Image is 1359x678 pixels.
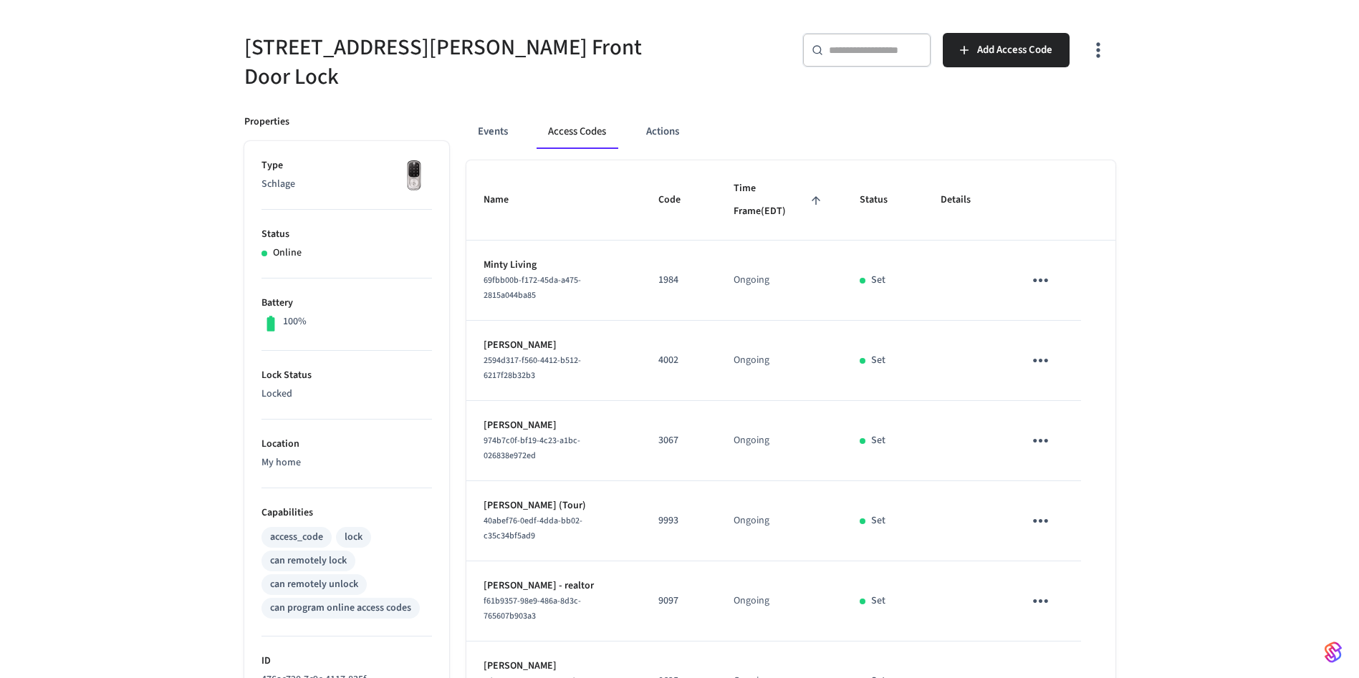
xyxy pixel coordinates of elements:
[658,353,699,368] p: 4002
[658,273,699,288] p: 1984
[977,41,1052,59] span: Add Access Code
[270,553,347,568] div: can remotely lock
[261,387,432,402] p: Locked
[345,530,362,545] div: lock
[270,601,411,616] div: can program online access codes
[396,158,432,194] img: Yale Assure Touchscreen Wifi Smart Lock, Satin Nickel, Front
[484,189,527,211] span: Name
[466,115,1115,149] div: ant example
[484,659,624,674] p: [PERSON_NAME]
[484,595,581,622] span: f61b9357-98e9-486a-8d3c-765607b903a3
[716,481,842,561] td: Ongoing
[658,433,699,448] p: 3067
[871,433,885,448] p: Set
[658,513,699,528] p: 9993
[484,515,582,542] span: 40abef76-0edf-4dda-bb02-c35c34bf5ad9
[658,594,699,609] p: 9097
[484,418,624,433] p: [PERSON_NAME]
[871,273,885,288] p: Set
[261,158,432,173] p: Type
[658,189,699,211] span: Code
[283,314,307,329] p: 100%
[484,498,624,513] p: [PERSON_NAME] (Tour)
[261,505,432,520] p: Capabilities
[716,561,842,641] td: Ongoing
[273,246,302,261] p: Online
[860,189,906,211] span: Status
[716,241,842,321] td: Ongoing
[484,258,624,273] p: Minty Living
[1325,641,1342,664] img: SeamLogoGradient.69752ec5.svg
[261,177,432,192] p: Schlage
[716,321,842,401] td: Ongoing
[484,578,624,594] p: [PERSON_NAME] - realtor
[635,115,691,149] button: Actions
[871,513,885,528] p: Set
[261,437,432,452] p: Location
[484,338,624,353] p: [PERSON_NAME]
[734,178,825,223] span: Time Frame(EDT)
[261,296,432,311] p: Battery
[871,594,885,609] p: Set
[466,115,519,149] button: Events
[871,353,885,368] p: Set
[716,401,842,481] td: Ongoing
[261,227,432,242] p: Status
[270,530,323,545] div: access_code
[484,354,581,382] span: 2594d317-f560-4412-b512-6217f28b32b3
[261,455,432,470] p: My home
[484,274,581,301] span: 69fbb00b-f172-45da-a475-2815a044ba85
[261,654,432,669] p: ID
[244,33,671,92] h5: [STREET_ADDRESS][PERSON_NAME] Front Door Lock
[943,33,1070,67] button: Add Access Code
[261,368,432,383] p: Lock Status
[484,435,580,462] span: 974b7c0f-bf19-4c23-a1bc-026838e972ed
[244,115,289,130] p: Properties
[941,189,989,211] span: Details
[537,115,618,149] button: Access Codes
[270,577,358,592] div: can remotely unlock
